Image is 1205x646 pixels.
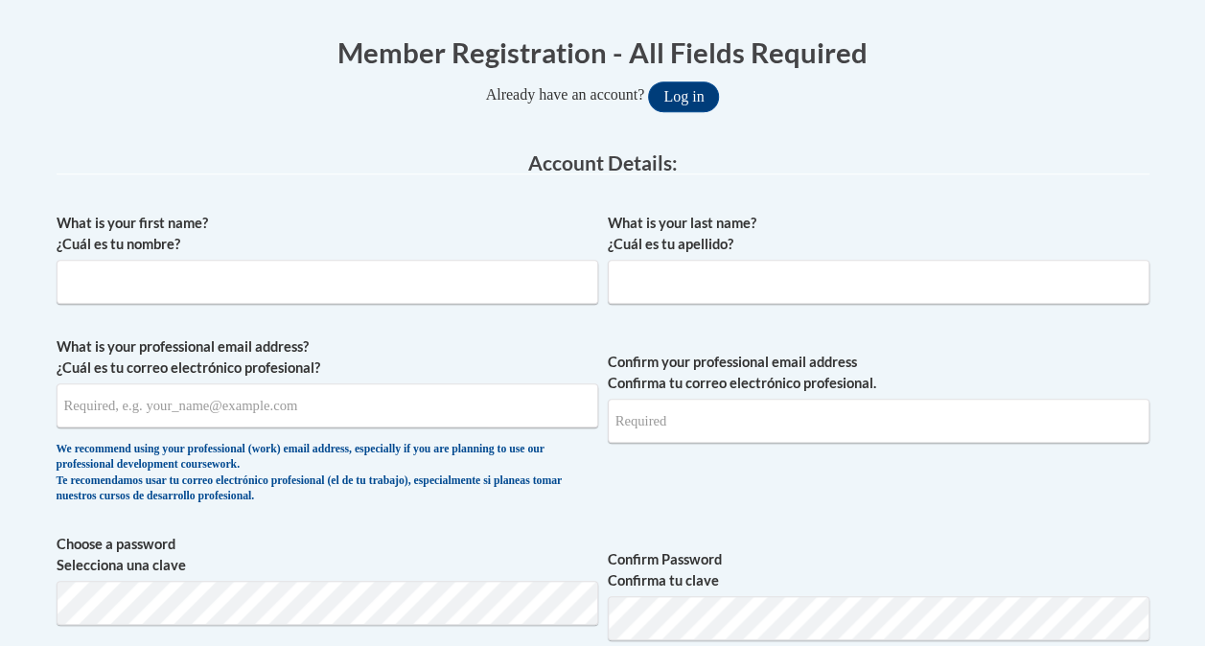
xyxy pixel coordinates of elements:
label: Confirm Password Confirma tu clave [608,549,1149,591]
label: What is your last name? ¿Cuál es tu apellido? [608,213,1149,255]
label: What is your first name? ¿Cuál es tu nombre? [57,213,598,255]
input: Metadata input [608,260,1149,304]
input: Metadata input [57,260,598,304]
span: Account Details: [528,150,678,174]
label: Choose a password Selecciona una clave [57,534,598,576]
input: Metadata input [57,383,598,427]
label: Confirm your professional email address Confirma tu correo electrónico profesional. [608,352,1149,394]
button: Log in [648,81,719,112]
input: Required [608,399,1149,443]
label: What is your professional email address? ¿Cuál es tu correo electrónico profesional? [57,336,598,379]
span: Already have an account? [486,86,645,103]
div: We recommend using your professional (work) email address, especially if you are planning to use ... [57,442,598,505]
h1: Member Registration - All Fields Required [57,33,1149,72]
